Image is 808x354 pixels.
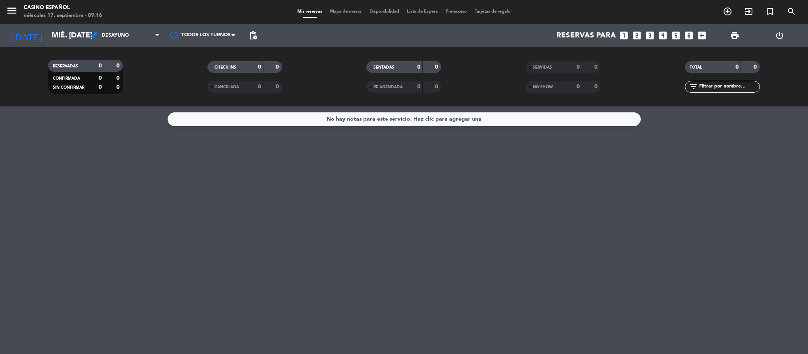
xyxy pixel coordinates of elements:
[471,9,515,14] span: Tarjetas de regalo
[594,84,599,89] strong: 0
[671,30,681,41] i: looks_5
[276,84,280,89] strong: 0
[73,31,83,40] i: arrow_drop_down
[533,85,553,89] span: NO SHOW
[417,64,420,70] strong: 0
[435,64,440,70] strong: 0
[293,9,326,14] span: Mis reservas
[442,9,471,14] span: Pre-acceso
[658,30,668,41] i: looks_4
[373,85,403,89] span: RE AGENDADA
[116,84,121,90] strong: 0
[258,64,261,70] strong: 0
[99,63,102,69] strong: 0
[765,7,775,16] i: turned_in_not
[757,24,802,47] div: LOG OUT
[697,30,707,41] i: add_box
[258,84,261,89] strong: 0
[632,30,642,41] i: looks_two
[577,64,580,70] strong: 0
[730,31,739,40] span: print
[327,115,481,124] div: No hay notas para este servicio. Haz clic para agregar una
[533,65,552,69] span: SERVIDAS
[276,64,280,70] strong: 0
[594,64,599,70] strong: 0
[102,33,129,38] span: Desayuno
[556,31,616,40] span: Reservas para
[53,76,80,80] span: CONFIRMADA
[99,84,102,90] strong: 0
[24,12,102,20] div: miércoles 17. septiembre - 09:16
[326,9,366,14] span: Mapa de mesas
[689,82,698,91] i: filter_list
[619,30,629,41] i: looks_one
[215,85,239,89] span: CANCELADA
[403,9,442,14] span: Lista de Espera
[417,84,420,89] strong: 0
[248,31,258,40] span: pending_actions
[6,5,18,17] i: menu
[698,82,759,91] input: Filtrar por nombre...
[690,65,702,69] span: TOTAL
[24,4,102,12] div: Casino Español
[53,86,84,89] span: SIN CONFIRMAR
[116,75,121,81] strong: 0
[744,7,754,16] i: exit_to_app
[215,65,236,69] span: CHECK INS
[53,64,78,68] span: RESERVADAS
[775,31,784,40] i: power_settings_new
[645,30,655,41] i: looks_3
[684,30,694,41] i: looks_6
[99,75,102,81] strong: 0
[735,64,739,70] strong: 0
[754,64,758,70] strong: 0
[116,63,121,69] strong: 0
[723,7,732,16] i: add_circle_outline
[577,84,580,89] strong: 0
[6,5,18,19] button: menu
[373,65,394,69] span: SENTADAS
[6,27,48,44] i: [DATE]
[366,9,403,14] span: Disponibilidad
[787,7,796,16] i: search
[435,84,440,89] strong: 0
